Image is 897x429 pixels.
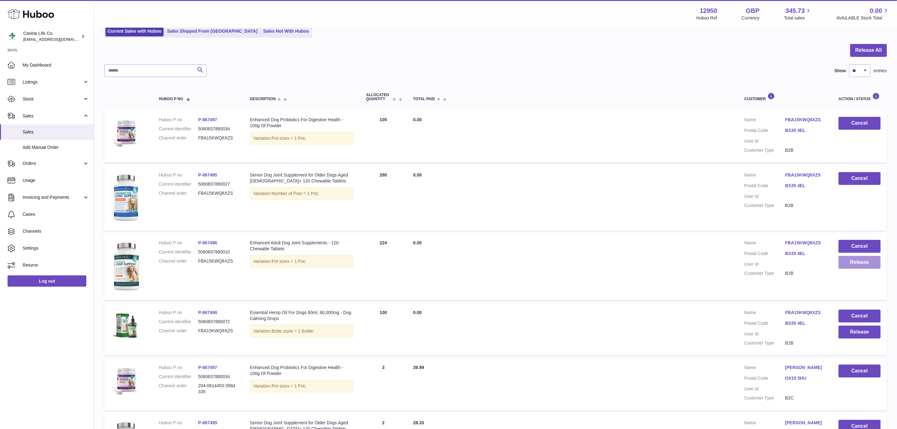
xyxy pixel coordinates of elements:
[785,420,826,426] a: [PERSON_NAME]
[744,117,785,124] dt: Name
[785,340,826,346] dd: B2B
[198,310,217,315] a: P-867498
[746,7,759,15] strong: GBP
[744,138,785,144] dt: User Id
[23,129,89,135] span: Sales
[198,420,217,425] a: P-867495
[111,172,142,223] img: bottle_senior-blue-500px.png
[250,255,354,268] div: Variation:
[250,240,354,252] div: Enhanced Adult Dog Joint Supplements - 120 Chewable Tablets
[744,331,785,337] dt: User Id
[413,420,424,425] span: 28.33
[23,37,92,42] span: [EMAIL_ADDRESS][DOMAIN_NAME]
[23,177,89,183] span: Usage
[159,420,198,426] dt: Huboo P no
[785,270,826,276] dd: B2B
[744,147,785,153] dt: Customer Type
[159,365,198,371] dt: Huboo P no
[785,375,826,381] a: OX15 5HU
[159,190,198,196] dt: Channel order
[744,386,785,392] dt: User Id
[23,62,89,68] span: My Dashboard
[784,15,812,21] span: Total sales
[272,329,314,334] span: Botte sizes = 1 Bottle;
[785,203,826,209] dd: B2B
[785,172,826,178] a: FBA15KWQ8XZS
[744,375,785,383] dt: Postal Code
[159,97,183,101] span: Huboo P no
[784,7,812,21] a: 345.73 Total sales
[744,261,785,267] dt: User Id
[23,113,83,119] span: Sales
[742,15,760,21] div: Currency
[785,117,826,123] a: FBA15KWQ8XZS
[785,320,826,326] a: BS35 4EL
[785,395,826,401] dd: B2C
[413,310,422,315] span: 0.00
[111,365,142,396] img: clsg-pack-shots-in-2000x2000px-box-epb100g.png
[23,160,83,166] span: Orders
[159,319,198,325] dt: Current identifier
[836,15,889,21] span: AVAILABLE Stock Total
[23,144,89,150] span: Add Manual Order
[785,365,826,371] a: [PERSON_NAME]
[198,365,217,370] a: P-867497
[744,240,785,247] dt: Name
[839,256,881,269] button: Release
[250,187,354,200] div: Variation:
[744,93,826,101] div: Customer
[159,117,198,123] dt: Huboo P no
[360,234,407,300] td: 224
[250,310,354,322] div: Essential Hemp Oil For Dogs 60ml, 60,000mg - Dog Calming Drops
[198,172,217,177] a: P-867495
[744,420,785,427] dt: Name
[198,240,217,245] a: P-867496
[839,93,881,101] div: Action / Status
[413,97,435,101] span: Total paid
[198,374,237,380] dd: 5060837880034
[696,15,717,21] div: Huboo Ref
[413,117,422,122] span: 0.00
[250,365,354,377] div: Enhanced Dog Probiotics For Digestive Health - 100g Of Powder
[785,183,826,189] a: BS35 4EL
[413,240,422,245] span: 0.00
[8,32,17,41] img: internalAdmin-12950@internal.huboo.com
[250,97,276,101] span: Description
[159,126,198,132] dt: Current identifier
[786,7,805,15] span: 345.73
[8,275,86,287] a: Log out
[272,383,306,388] span: Pot sizes = 1 Pot;
[700,7,717,15] strong: 12950
[272,259,306,264] span: Pot sizes = 1 Pot;
[744,310,785,317] dt: Name
[23,30,80,42] div: Canine Life Co.
[744,395,785,401] dt: Customer Type
[198,117,217,122] a: P-867497
[159,240,198,246] dt: Huboo P no
[874,68,887,74] span: entries
[198,135,237,141] dd: FBA15KWQ8XZS
[250,325,354,338] div: Variation:
[23,228,89,234] span: Channels
[839,365,881,377] button: Cancel
[839,240,881,253] button: Cancel
[159,181,198,187] dt: Current identifier
[198,181,237,187] dd: 5060837880027
[785,128,826,133] a: BS35 4EL
[744,270,785,276] dt: Customer Type
[198,319,237,325] dd: 5060837880072
[785,147,826,153] dd: B2B
[159,135,198,141] dt: Channel order
[839,310,881,323] button: Cancel
[23,194,83,200] span: Invoicing and Payments
[785,240,826,246] a: FBA15KWQ8XZS
[261,26,311,36] a: Sales Not With Huboo
[744,183,785,190] dt: Postal Code
[159,328,198,334] dt: Channel order
[198,258,237,264] dd: FBA15KWQ8XZS
[785,310,826,316] a: FBA15KWQ8XZS
[744,320,785,328] dt: Postal Code
[413,172,422,177] span: 0.00
[360,111,407,163] td: 105
[835,68,846,74] label: Show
